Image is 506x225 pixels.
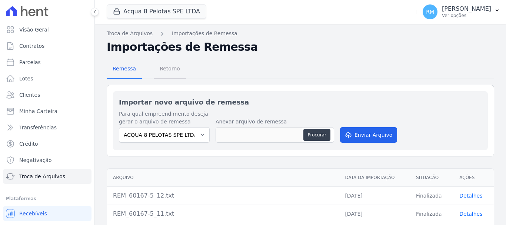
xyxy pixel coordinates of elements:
[340,127,397,143] button: Enviar Arquivo
[417,1,506,22] button: RM [PERSON_NAME] Ver opções
[3,120,91,135] a: Transferências
[19,156,52,164] span: Negativação
[19,59,41,66] span: Parcelas
[19,75,33,82] span: Lotes
[119,97,482,107] h2: Importar novo arquivo de remessa
[3,206,91,221] a: Recebíveis
[113,191,333,200] div: REM_60167-5_12.txt
[3,104,91,119] a: Minha Carteira
[442,5,491,13] p: [PERSON_NAME]
[19,173,65,180] span: Troca de Arquivos
[339,205,410,223] td: [DATE]
[453,169,494,187] th: Ações
[410,169,453,187] th: Situação
[339,169,410,187] th: Data da Importação
[113,209,333,218] div: REM_60167-5_11.txt
[107,30,153,37] a: Troca de Arquivos
[3,136,91,151] a: Crédito
[3,55,91,70] a: Parcelas
[155,61,184,76] span: Retorno
[19,140,38,148] span: Crédito
[154,60,186,79] a: Retorno
[3,39,91,53] a: Contratos
[19,210,47,217] span: Recebíveis
[107,40,494,54] h2: Importações de Remessa
[3,87,91,102] a: Clientes
[19,26,49,33] span: Visão Geral
[216,118,334,126] label: Anexar arquivo de remessa
[107,4,206,19] button: Acqua 8 Pelotas SPE LTDA
[108,61,140,76] span: Remessa
[410,186,453,205] td: Finalizada
[19,91,40,99] span: Clientes
[107,30,494,37] nav: Breadcrumb
[19,124,57,131] span: Transferências
[459,211,482,217] a: Detalhes
[3,22,91,37] a: Visão Geral
[410,205,453,223] td: Finalizada
[107,60,142,79] a: Remessa
[3,153,91,168] a: Negativação
[107,169,339,187] th: Arquivo
[19,107,57,115] span: Minha Carteira
[459,193,482,199] a: Detalhes
[172,30,237,37] a: Importações de Remessa
[119,110,210,126] label: Para qual empreendimento deseja gerar o arquivo de remessa
[303,129,330,141] button: Procurar
[3,71,91,86] a: Lotes
[19,42,44,50] span: Contratos
[339,186,410,205] td: [DATE]
[442,13,491,19] p: Ver opções
[3,169,91,184] a: Troca de Arquivos
[426,9,434,14] span: RM
[6,194,89,203] div: Plataformas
